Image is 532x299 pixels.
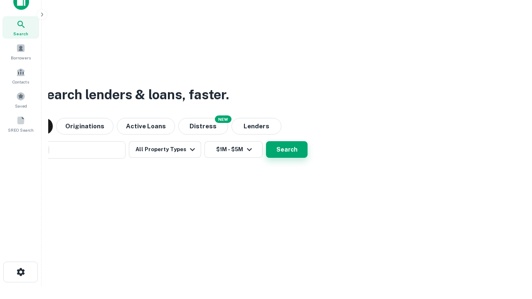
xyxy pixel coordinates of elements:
button: Search distressed loans with lien and other non-mortgage details. [178,118,228,135]
button: All Property Types [129,141,201,158]
button: Active Loans [117,118,175,135]
span: Contacts [12,78,29,85]
button: Search [266,141,308,158]
button: Lenders [232,118,281,135]
button: Originations [56,118,113,135]
div: NEW [215,115,232,123]
span: Borrowers [11,54,31,61]
a: Saved [2,88,39,111]
a: Borrowers [2,40,39,63]
h3: Search lenders & loans, faster. [38,85,229,105]
span: Search [13,30,28,37]
a: Search [2,16,39,39]
span: Saved [15,103,27,109]
a: Contacts [2,64,39,87]
button: $1M - $5M [204,141,263,158]
iframe: Chat Widget [490,233,532,272]
span: SREO Search [8,127,34,133]
a: SREO Search [2,113,39,135]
